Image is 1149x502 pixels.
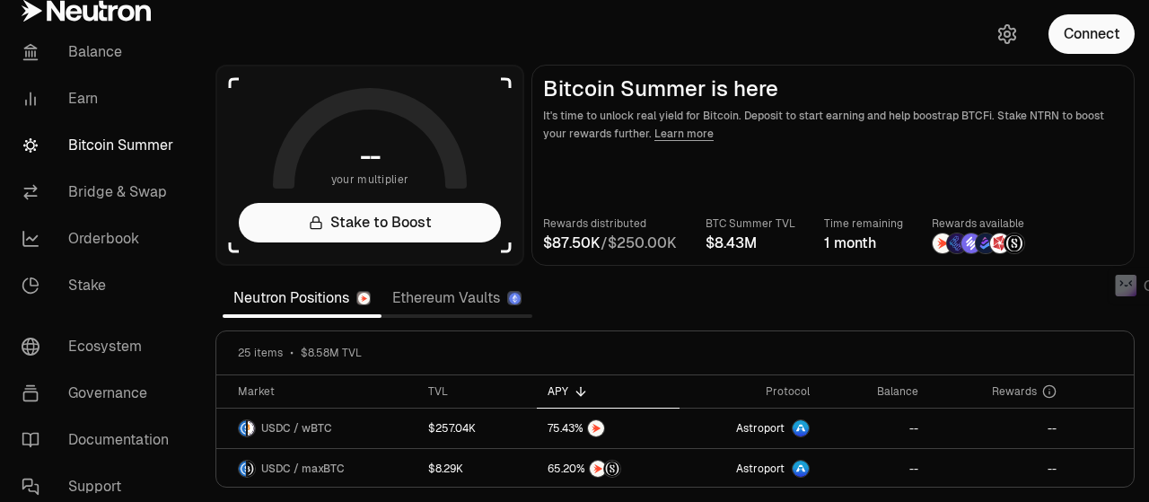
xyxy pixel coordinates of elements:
[238,384,407,399] div: Market
[990,233,1010,253] img: Mars Fragments
[947,233,967,253] img: EtherFi Points
[824,215,903,233] p: Time remaining
[417,449,537,489] a: $8.29K
[537,409,680,448] a: NTRN
[7,417,194,463] a: Documentation
[706,215,795,233] p: BTC Summer TVL
[239,420,246,436] img: USDC Logo
[331,171,409,189] span: your multiplier
[654,127,714,141] a: Learn more
[428,384,526,399] div: TVL
[976,233,996,253] img: Bedrock Diamonds
[543,215,677,233] p: Rewards distributed
[7,29,194,75] a: Balance
[992,384,1037,399] span: Rewards
[7,216,194,262] a: Orderbook
[736,462,785,476] span: Astroport
[360,142,381,171] h1: --
[820,409,929,448] a: --
[929,449,1068,489] a: --
[543,107,1123,143] p: It's time to unlock real yield for Bitcoin. Deposit to start earning and help boostrap BTCFi. Sta...
[604,461,620,477] img: Structured Points
[1004,233,1024,253] img: Structured Points
[690,384,810,399] div: Protocol
[543,76,1123,101] h2: Bitcoin Summer is here
[548,419,669,437] button: NTRN
[428,421,476,436] div: $257.04K
[933,233,952,253] img: NTRN
[736,421,785,436] span: Astroport
[680,449,820,489] a: Astroport
[820,449,929,489] a: --
[509,293,521,304] img: Ethereum Logo
[7,75,194,122] a: Earn
[961,233,981,253] img: Solv Points
[248,461,255,477] img: maxBTC Logo
[382,280,532,316] a: Ethereum Vaults
[929,409,1068,448] a: --
[932,215,1025,233] p: Rewards available
[680,409,820,448] a: Astroport
[261,421,332,436] span: USDC / wBTC
[238,346,283,360] span: 25 items
[588,420,604,436] img: NTRN
[537,449,680,489] a: NTRNStructured Points
[428,462,463,476] div: $8.29K
[590,461,606,477] img: NTRN
[7,122,194,169] a: Bitcoin Summer
[358,293,370,304] img: Neutron Logo
[1048,14,1135,54] button: Connect
[223,280,382,316] a: Neutron Positions
[824,233,903,254] div: 1 month
[216,409,417,448] a: USDC LogowBTC LogoUSDC / wBTC
[548,384,669,399] div: APY
[543,233,677,254] div: /
[7,323,194,370] a: Ecosystem
[417,409,537,448] a: $257.04K
[831,384,918,399] div: Balance
[261,462,345,476] span: USDC / maxBTC
[301,346,362,360] span: $8.58M TVL
[216,449,417,489] a: USDC LogomaxBTC LogoUSDC / maxBTC
[239,461,246,477] img: USDC Logo
[239,203,501,242] a: Stake to Boost
[548,460,669,478] button: NTRNStructured Points
[7,169,194,216] a: Bridge & Swap
[7,262,194,309] a: Stake
[7,370,194,417] a: Governance
[248,420,255,436] img: wBTC Logo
